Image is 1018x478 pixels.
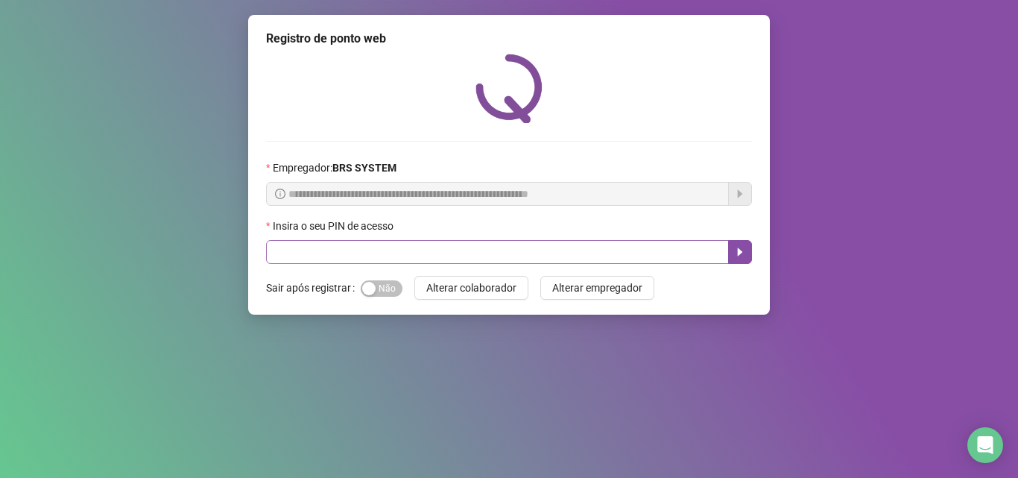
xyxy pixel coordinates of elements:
span: info-circle [275,189,285,199]
button: Alterar empregador [540,276,654,300]
img: QRPoint [475,54,543,123]
span: Alterar empregador [552,280,642,296]
span: caret-right [734,246,746,258]
span: Alterar colaborador [426,280,516,296]
label: Sair após registrar [266,276,361,300]
span: Empregador : [273,160,396,176]
strong: BRS SYSTEM [332,162,396,174]
div: Registro de ponto web [266,30,752,48]
button: Alterar colaborador [414,276,528,300]
label: Insira o seu PIN de acesso [266,218,403,234]
div: Open Intercom Messenger [967,427,1003,463]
